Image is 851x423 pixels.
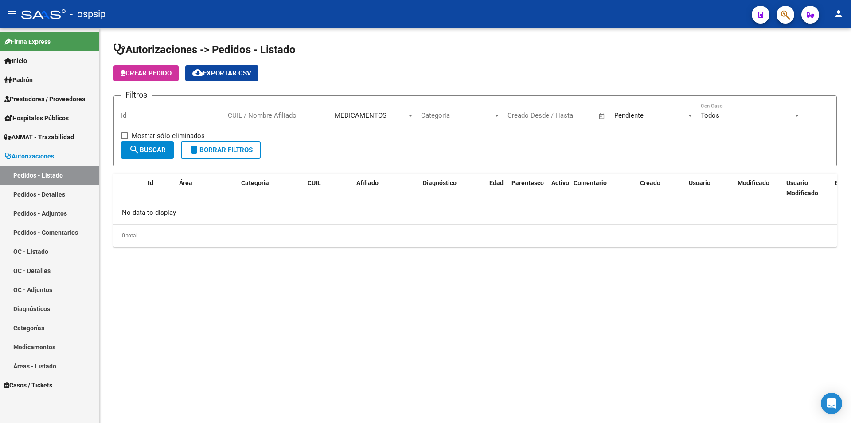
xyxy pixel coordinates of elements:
[121,69,172,77] span: Crear Pedido
[570,174,636,203] datatable-header-cell: Comentario
[551,179,569,186] span: Activo
[185,65,258,81] button: Exportar CSV
[783,174,831,203] datatable-header-cell: Usuario Modificado
[419,174,486,203] datatable-header-cell: Diagnóstico
[4,113,69,123] span: Hospitales Públicos
[356,179,379,186] span: Afiliado
[308,179,321,186] span: CUIL
[121,141,174,159] button: Buscar
[614,111,644,119] span: Pendiente
[4,94,85,104] span: Prestadores / Proveedores
[508,174,548,203] datatable-header-cell: Parentesco
[833,8,844,19] mat-icon: person
[148,179,153,186] span: Id
[113,202,837,224] div: No data to display
[597,111,607,121] button: Open calendar
[511,179,544,186] span: Parentesco
[574,179,607,186] span: Comentario
[701,111,719,119] span: Todos
[189,144,199,155] mat-icon: delete
[181,141,261,159] button: Borrar Filtros
[507,111,543,119] input: Fecha inicio
[176,174,238,203] datatable-header-cell: Área
[551,111,594,119] input: Fecha fin
[189,146,253,154] span: Borrar Filtros
[335,111,386,119] span: MEDICAMENTOS
[821,393,842,414] div: Open Intercom Messenger
[421,111,493,119] span: Categoria
[132,130,205,141] span: Mostrar sólo eliminados
[353,174,419,203] datatable-header-cell: Afiliado
[70,4,105,24] span: - ospsip
[129,144,140,155] mat-icon: search
[548,174,570,203] datatable-header-cell: Activo
[304,174,353,203] datatable-header-cell: CUIL
[486,174,508,203] datatable-header-cell: Edad
[640,179,660,186] span: Creado
[241,179,269,186] span: Categoria
[786,179,818,197] span: Usuario Modificado
[7,8,18,19] mat-icon: menu
[4,380,52,390] span: Casos / Tickets
[489,179,504,186] span: Edad
[738,179,769,186] span: Modificado
[113,43,296,56] span: Autorizaciones -> Pedidos - Listado
[4,132,74,142] span: ANMAT - Trazabilidad
[113,225,837,247] div: 0 total
[238,174,304,203] datatable-header-cell: Categoria
[4,56,27,66] span: Inicio
[129,146,166,154] span: Buscar
[144,174,176,203] datatable-header-cell: Id
[4,151,54,161] span: Autorizaciones
[734,174,783,203] datatable-header-cell: Modificado
[689,179,710,186] span: Usuario
[636,174,685,203] datatable-header-cell: Creado
[4,37,51,47] span: Firma Express
[113,65,179,81] button: Crear Pedido
[685,174,734,203] datatable-header-cell: Usuario
[192,67,203,78] mat-icon: cloud_download
[179,179,192,186] span: Área
[121,89,152,101] h3: Filtros
[192,69,251,77] span: Exportar CSV
[423,179,457,186] span: Diagnóstico
[4,75,33,85] span: Padrón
